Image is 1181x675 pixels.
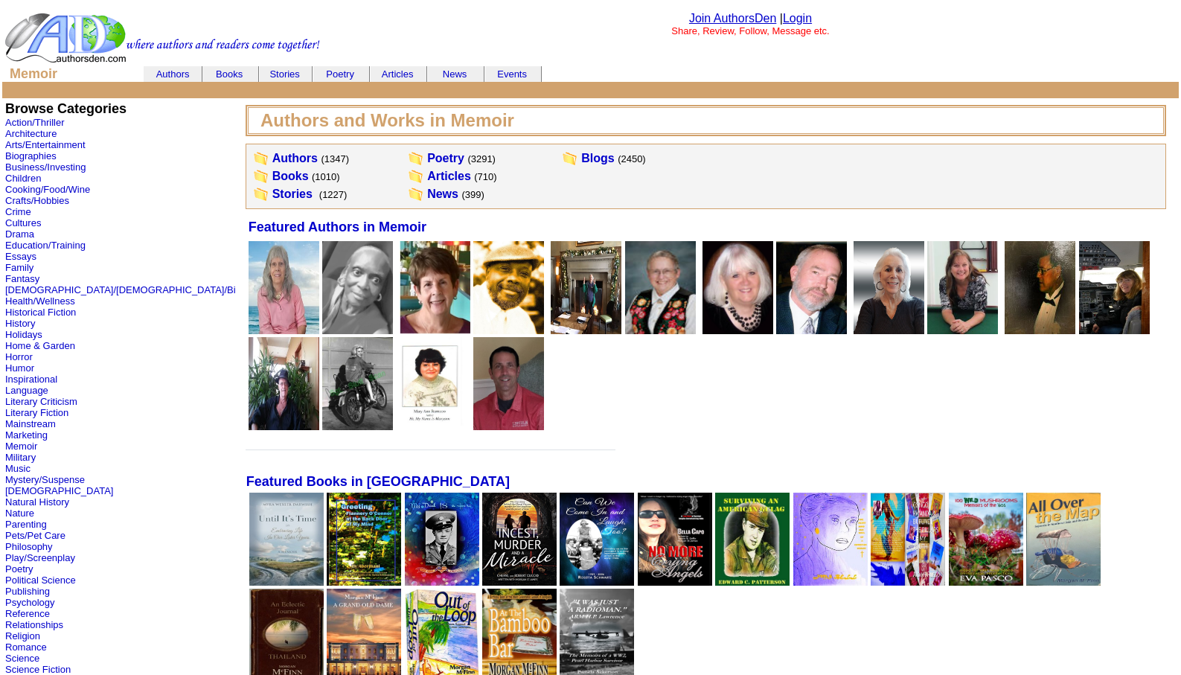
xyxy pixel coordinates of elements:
a: D.E.Z. Butler [322,420,393,432]
a: MORGAN ST. JAMES [854,324,924,336]
a: All Over the Map [1026,575,1101,588]
b: Memoir [10,66,57,81]
a: Action/Thriller [5,117,64,128]
a: Pets/Pet Care [5,530,65,541]
a: Science Fiction [5,664,71,675]
a: Architecture [5,128,57,139]
a: Join AuthorsDen [689,12,776,25]
img: 178242.jpg [473,337,544,430]
a: Blogs [581,152,614,164]
a: Military [5,452,36,463]
a: Aberjhani [473,324,544,336]
a: Relationships [5,619,63,630]
img: 126568.jpg [625,241,696,334]
a: Business/Investing [5,161,86,173]
img: WorksFolder.gif [562,151,578,166]
a: News [443,68,467,80]
a: Incest, Murder and a Miracle [482,575,557,588]
a: No More Crying Angels [638,575,712,588]
a: Cultures [5,217,41,228]
img: 155270.jpg [249,337,319,430]
img: 65583.jpg [249,241,319,334]
a: Crime [5,206,31,217]
img: 78037.jpg [405,493,479,586]
a: Political Science [5,575,76,586]
img: 193876.jpg [702,241,773,334]
img: 177316.jpeg [400,241,470,334]
font: Featured Authors in Memoir [249,220,426,234]
a: Psychology [5,597,54,608]
a: Pamela Wiedenbeck [625,324,696,336]
a: Historical Fiction [5,307,76,318]
a: [DEMOGRAPHIC_DATA]/[DEMOGRAPHIC_DATA]/Bi [5,284,236,295]
a: Drama [5,228,34,240]
img: 65191.jpg [776,241,847,334]
a: Holidays [5,329,42,340]
font: (2450) [618,153,646,164]
a: Poetry [5,563,33,575]
a: Cooking/Food/Wine [5,184,90,195]
a: Surviving an American Gulag [715,575,790,588]
a: Glen Schulz [776,324,847,336]
a: Dr. Patrick ODougherty [551,324,621,336]
a: [DEMOGRAPHIC_DATA] [5,485,113,496]
img: 88485.jpg [322,337,393,430]
a: Authors [156,68,190,80]
a: Articles [427,170,471,182]
a: Publishing [5,586,50,597]
a: Family [5,262,33,273]
a: Fantasy [5,273,39,284]
font: (3291) [467,153,496,164]
img: 131668.jpg [854,241,924,334]
img: 177330.jpeg [551,241,621,334]
a: Morgan McFinn [249,420,319,432]
font: (399) [461,189,484,200]
a: Philosophy [5,541,53,552]
a: Can We Come In and Laugh, Too? [560,575,634,588]
a: Mainstream [5,418,56,429]
a: Mystery/Suspense [5,474,85,485]
font: (1010) [312,171,340,182]
a: Mary Lynn Plaisance [702,324,773,336]
img: 78250.jpg [327,493,401,586]
font: (710) [474,171,496,182]
a: Biographies [5,150,57,161]
img: WorksFolder.gif [253,151,269,166]
a: The Heart, Mind And Soul Of A Christian Woman [793,575,868,588]
a: Music [5,463,31,474]
a: Marketing [5,429,48,441]
img: 25279.jpg [473,241,544,334]
a: Featured Authors in Memoir [249,221,426,234]
img: WorksFolder.gif [408,187,424,202]
a: Mary Ann Barrucco [400,420,470,432]
font: Featured Books in [GEOGRAPHIC_DATA] [246,474,510,489]
img: 79805.jpg [482,493,557,586]
a: Stories [272,188,313,200]
img: 74222.jpg [949,493,1023,586]
font: (1227) [319,189,348,200]
img: 96782.jpg [1005,241,1075,334]
a: Horror [5,351,33,362]
a: Humor [5,362,34,374]
b: Browse Categories [5,101,127,116]
a: My Dad IS a Hero [405,575,479,588]
img: 80246.jpeg [249,493,324,586]
a: Language [5,385,48,396]
b: Authors and Works in Memoir [260,110,514,130]
a: Until It's Time: Embracing Life In Our Later Years [249,575,324,588]
a: Literary Fiction [5,407,68,418]
a: Religion [5,630,40,642]
a: History [5,318,35,329]
a: Play/Screenplay [5,552,75,563]
a: Crafts/Hobbies [5,195,69,206]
